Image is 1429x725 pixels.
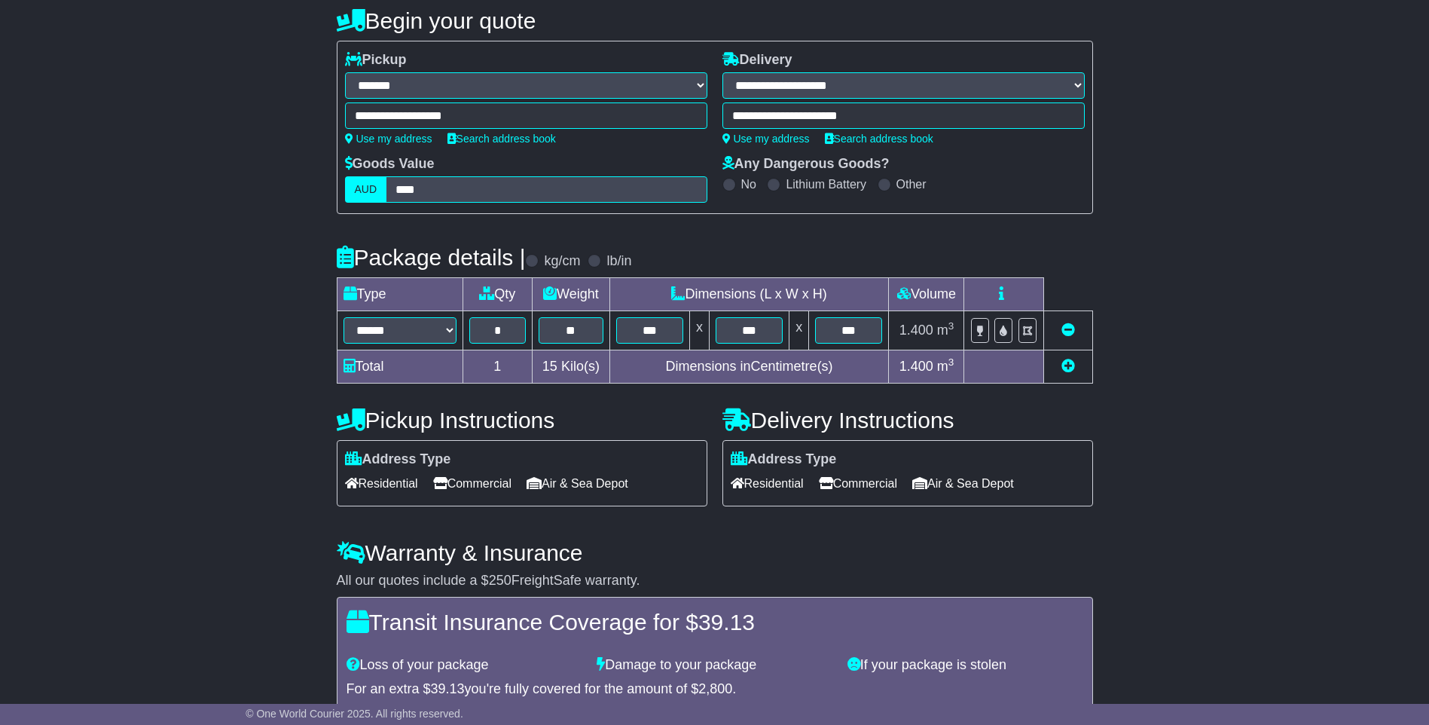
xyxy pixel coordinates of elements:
[896,177,927,191] label: Other
[433,472,511,495] span: Commercial
[606,253,631,270] label: lb/in
[589,657,840,674] div: Damage to your package
[609,350,889,384] td: Dimensions in Centimetre(s)
[345,472,418,495] span: Residential
[741,177,756,191] label: No
[337,540,1093,565] h4: Warranty & Insurance
[731,451,837,468] label: Address Type
[1061,323,1075,338] a: Remove this item
[899,359,933,374] span: 1.400
[544,253,580,270] label: kg/cm
[840,657,1091,674] div: If your package is stolen
[1061,359,1075,374] a: Add new item
[337,408,707,433] h4: Pickup Instructions
[347,681,1083,698] div: For an extra $ you're fully covered for the amount of $ .
[689,311,709,350] td: x
[912,472,1014,495] span: Air & Sea Depot
[431,681,465,696] span: 39.13
[722,156,890,173] label: Any Dangerous Goods?
[337,245,526,270] h4: Package details |
[345,133,432,145] a: Use my address
[722,52,792,69] label: Delivery
[698,681,732,696] span: 2,800
[345,156,435,173] label: Goods Value
[948,320,954,332] sup: 3
[337,350,463,384] td: Total
[731,472,804,495] span: Residential
[337,573,1093,589] div: All our quotes include a $ FreightSafe warranty.
[533,350,610,384] td: Kilo(s)
[889,278,964,311] td: Volume
[789,311,809,350] td: x
[609,278,889,311] td: Dimensions (L x W x H)
[246,708,463,720] span: © One World Courier 2025. All rights reserved.
[948,356,954,368] sup: 3
[819,472,897,495] span: Commercial
[542,359,557,374] span: 15
[533,278,610,311] td: Weight
[937,359,954,374] span: m
[463,350,533,384] td: 1
[489,573,511,588] span: 250
[347,610,1083,635] h4: Transit Insurance Coverage for $
[786,177,866,191] label: Lithium Battery
[463,278,533,311] td: Qty
[825,133,933,145] a: Search address book
[899,323,933,338] span: 1.400
[722,408,1093,433] h4: Delivery Instructions
[345,52,407,69] label: Pickup
[937,323,954,338] span: m
[698,610,755,635] span: 39.13
[447,133,556,145] a: Search address book
[345,451,451,468] label: Address Type
[337,278,463,311] td: Type
[337,8,1093,33] h4: Begin your quote
[339,657,590,674] div: Loss of your package
[722,133,810,145] a: Use my address
[527,472,628,495] span: Air & Sea Depot
[345,176,387,203] label: AUD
